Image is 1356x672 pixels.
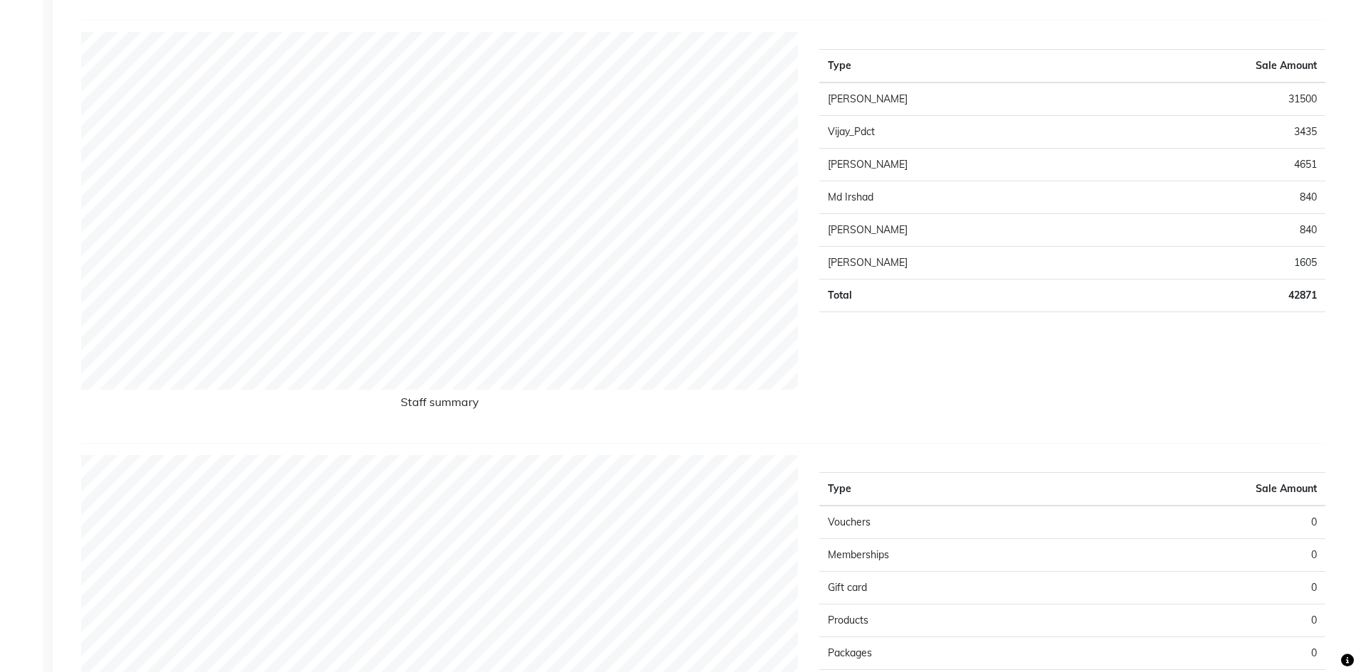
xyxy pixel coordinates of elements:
[1099,82,1325,116] td: 31500
[1073,637,1325,670] td: 0
[819,604,1072,637] td: Products
[819,572,1072,604] td: Gift card
[1099,116,1325,149] td: 3435
[819,149,1099,181] td: [PERSON_NAME]
[1073,604,1325,637] td: 0
[819,82,1099,116] td: [PERSON_NAME]
[819,279,1099,312] td: Total
[819,181,1099,214] td: Md Irshad
[819,637,1072,670] td: Packages
[1073,506,1325,539] td: 0
[819,539,1072,572] td: Memberships
[819,116,1099,149] td: Vijay_Pdct
[1099,214,1325,247] td: 840
[819,506,1072,539] td: Vouchers
[81,395,798,415] h6: Staff summary
[1099,181,1325,214] td: 840
[819,247,1099,279] td: [PERSON_NAME]
[1073,572,1325,604] td: 0
[1073,539,1325,572] td: 0
[819,473,1072,506] th: Type
[1073,473,1325,506] th: Sale Amount
[1099,279,1325,312] td: 42871
[819,214,1099,247] td: [PERSON_NAME]
[1099,50,1325,83] th: Sale Amount
[819,50,1099,83] th: Type
[1099,149,1325,181] td: 4651
[1099,247,1325,279] td: 1605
